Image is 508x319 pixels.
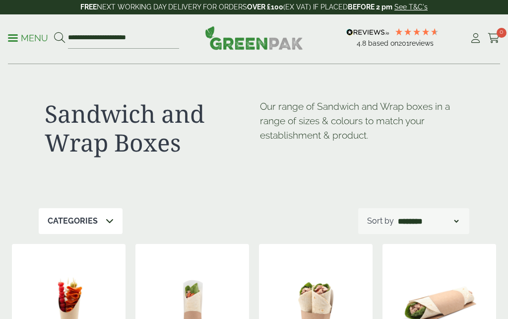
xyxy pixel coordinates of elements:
[48,215,98,227] p: Categories
[488,33,500,43] i: Cart
[8,32,48,42] a: Menu
[396,215,460,227] select: Shop order
[260,99,463,142] p: Our range of Sandwich and Wrap boxes in a range of sizes & colours to match your establishment & ...
[346,29,389,36] img: REVIEWS.io
[80,3,97,11] strong: FREE
[488,31,500,46] a: 0
[368,39,398,47] span: Based on
[348,3,392,11] strong: BEFORE 2 pm
[409,39,434,47] span: reviews
[398,39,409,47] span: 201
[205,26,303,50] img: GreenPak Supplies
[247,3,283,11] strong: OVER £100
[497,28,507,38] span: 0
[367,215,394,227] p: Sort by
[394,3,428,11] a: See T&C's
[394,27,439,36] div: 4.79 Stars
[469,33,482,43] i: My Account
[357,39,368,47] span: 4.8
[45,99,248,157] h1: Sandwich and Wrap Boxes
[8,32,48,44] p: Menu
